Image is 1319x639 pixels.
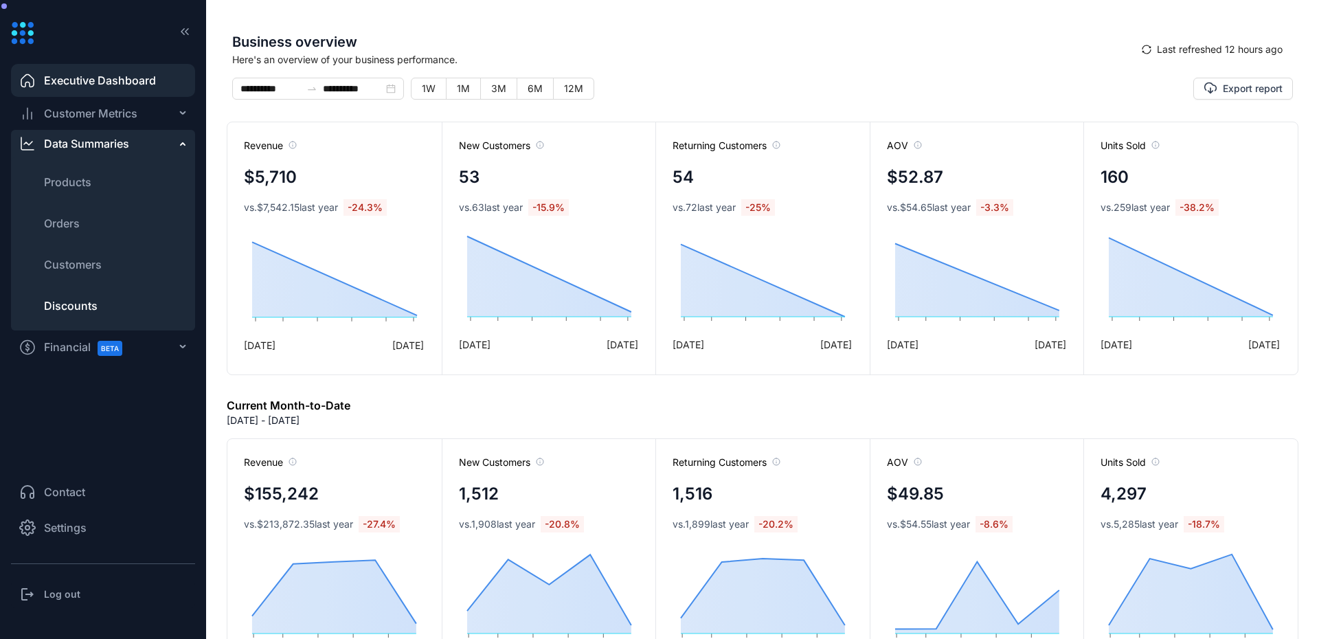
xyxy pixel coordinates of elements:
span: Products [44,174,91,190]
span: 6M [528,82,543,94]
span: Units Sold [1101,139,1160,153]
span: 1M [457,82,470,94]
span: -38.2 % [1175,199,1219,216]
span: vs. 1,908 last year [459,517,535,531]
span: Customer Metrics [44,105,137,122]
span: Returning Customers [673,456,780,469]
span: Customers [44,256,102,273]
h6: Current Month-to-Date [227,397,350,414]
span: AOV [887,139,922,153]
h4: 54 [673,165,694,190]
span: vs. 5,285 last year [1101,517,1178,531]
span: -24.3 % [343,199,387,216]
div: Data Summaries [44,135,129,152]
button: Export report [1193,78,1293,100]
h4: $49.85 [887,482,944,506]
span: [DATE] [244,338,275,352]
span: New Customers [459,139,544,153]
span: [DATE] [392,338,424,352]
span: [DATE] [820,337,852,352]
span: 3M [491,82,506,94]
h4: 1,516 [673,482,712,506]
span: -8.6 % [976,516,1013,532]
span: vs. $54.65 last year [887,201,971,214]
span: [DATE] [1101,337,1132,352]
span: -18.7 % [1184,516,1224,532]
span: Discounts [44,298,98,314]
span: -25 % [741,199,775,216]
span: Financial [44,332,135,363]
span: Here's an overview of your business performance. [232,52,1131,67]
span: BETA [98,341,122,356]
span: vs. $7,542.15 last year [244,201,338,214]
span: [DATE] [607,337,638,352]
span: Settings [44,519,87,536]
h4: 4,297 [1101,482,1147,506]
span: -3.3 % [976,199,1013,216]
span: [DATE] [887,337,918,352]
h4: $52.87 [887,165,943,190]
span: to [306,83,317,94]
h4: $155,242 [244,482,319,506]
span: vs. $54.55 last year [887,517,970,531]
span: vs. 63 last year [459,201,523,214]
span: -20.8 % [541,516,584,532]
span: 1W [422,82,436,94]
h3: Log out [44,587,80,601]
span: New Customers [459,456,544,469]
span: [DATE] [1248,337,1280,352]
h4: 160 [1101,165,1129,190]
span: Last refreshed 12 hours ago [1157,42,1283,57]
span: Business overview [232,32,1131,52]
span: Orders [44,215,80,232]
span: [DATE] [673,337,704,352]
span: -27.4 % [359,516,400,532]
span: Revenue [244,456,297,469]
span: 12M [564,82,583,94]
span: Returning Customers [673,139,780,153]
h4: $5,710 [244,165,297,190]
span: -20.2 % [754,516,798,532]
span: sync [1142,45,1151,54]
button: syncLast refreshed 12 hours ago [1131,38,1293,60]
span: vs. $213,872.35 last year [244,517,353,531]
h4: 53 [459,165,480,190]
span: [DATE] [459,337,491,352]
p: [DATE] - [DATE] [227,414,300,427]
span: Executive Dashboard [44,72,156,89]
h4: 1,512 [459,482,499,506]
span: Units Sold [1101,456,1160,469]
span: swap-right [306,83,317,94]
span: Revenue [244,139,297,153]
span: [DATE] [1035,337,1066,352]
span: vs. 1,899 last year [673,517,749,531]
span: Contact [44,484,85,500]
span: -15.9 % [528,199,569,216]
span: vs. 72 last year [673,201,736,214]
span: AOV [887,456,922,469]
span: Export report [1223,82,1283,96]
span: vs. 259 last year [1101,201,1170,214]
